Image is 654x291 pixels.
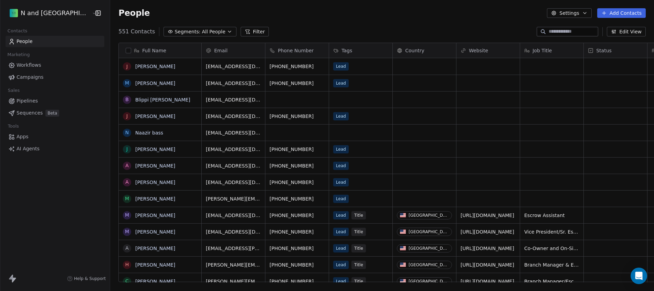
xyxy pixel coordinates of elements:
span: [PHONE_NUMBER] [270,146,325,153]
div: A [125,179,129,186]
span: [EMAIL_ADDRESS][PERSON_NAME][DOMAIN_NAME] [206,245,261,252]
span: Status [596,47,612,54]
div: C [125,278,129,285]
div: j [126,145,128,153]
div: B [125,96,129,103]
span: [PHONE_NUMBER] [270,278,325,285]
span: [PHONE_NUMBER] [270,179,325,186]
div: grid [119,58,202,282]
span: Lead [333,145,349,153]
span: Segments: [175,28,200,35]
a: [PERSON_NAME] [135,246,175,251]
a: Help & Support [67,276,106,281]
div: [GEOGRAPHIC_DATA] [409,229,449,234]
span: Lead [333,277,349,285]
button: Filter [241,27,269,36]
span: Lead [333,178,349,186]
span: [PHONE_NUMBER] [270,228,325,235]
div: J [126,63,128,70]
span: Email [214,47,228,54]
span: Lead [333,261,349,269]
span: [EMAIL_ADDRESS][DOMAIN_NAME] [206,212,261,219]
div: Status [584,43,647,58]
span: Tags [341,47,352,54]
span: Job Title [532,47,552,54]
span: [EMAIL_ADDRESS][DOMAIN_NAME] [206,146,261,153]
div: Email [202,43,265,58]
span: [PHONE_NUMBER] [270,261,325,268]
span: Lead [333,244,349,252]
span: Title [351,228,366,236]
div: N [125,129,129,136]
span: [PERSON_NAME][EMAIL_ADDRESS][PERSON_NAME][DOMAIN_NAME] [206,195,261,202]
div: [GEOGRAPHIC_DATA] [409,279,449,284]
button: N and [GEOGRAPHIC_DATA] [8,7,87,19]
a: [PERSON_NAME] [135,64,175,69]
span: [PHONE_NUMBER] [270,212,325,219]
div: M [125,195,129,202]
span: Phone Number [278,47,314,54]
span: [EMAIL_ADDRESS][DOMAIN_NAME] [206,129,261,136]
a: [PERSON_NAME] [135,147,175,152]
img: NB.jpg [10,9,18,17]
a: Workflows [6,60,104,71]
a: Blippi [PERSON_NAME] [135,97,190,103]
span: Marketing [4,50,33,60]
span: [PHONE_NUMBER] [270,80,325,87]
span: Branch Manager/Escrow Officer [524,278,579,285]
a: [PERSON_NAME] [135,180,175,185]
span: Lead [333,162,349,170]
span: Co-Owner and On-Site Manager and Escrow Officer [524,245,579,252]
div: Tags [329,43,392,58]
div: Open Intercom Messenger [631,268,647,284]
span: AI Agents [17,145,40,152]
span: Workflows [17,62,41,69]
a: [PERSON_NAME] [135,163,175,169]
a: [PERSON_NAME] [135,114,175,119]
span: Title [351,261,366,269]
a: SequencesBeta [6,107,104,119]
span: Branch Manager & Escrow Officer [524,261,579,268]
div: M [125,228,129,235]
span: People [17,38,33,45]
span: Title [351,244,366,252]
span: Help & Support [74,276,106,281]
span: Website [469,47,488,54]
span: All People [202,28,225,35]
div: Website [456,43,520,58]
div: Phone Number [265,43,329,58]
span: 551 Contacts [118,28,155,36]
div: [GEOGRAPHIC_DATA] [409,246,449,251]
button: Add Contacts [597,8,646,18]
span: [EMAIL_ADDRESS][DOMAIN_NAME] [206,80,261,87]
a: [URL][DOMAIN_NAME] [461,229,514,235]
span: Title [351,211,366,219]
span: [EMAIL_ADDRESS][DOMAIN_NAME] [206,228,261,235]
span: Lead [333,79,349,87]
span: Sequences [17,109,43,117]
span: [PHONE_NUMBER] [270,245,325,252]
a: People [6,36,104,47]
span: Escrow Assistant [524,212,579,219]
span: [PHONE_NUMBER] [270,113,325,120]
div: H [125,261,129,268]
a: Pipelines [6,95,104,107]
a: [URL][DOMAIN_NAME] [461,279,514,284]
button: Edit View [607,27,646,36]
a: Apps [6,131,104,142]
div: [GEOGRAPHIC_DATA] [409,213,449,218]
span: Lead [333,211,349,219]
div: Job Title [520,43,583,58]
span: [EMAIL_ADDRESS][DOMAIN_NAME] [206,179,261,186]
a: [URL][DOMAIN_NAME] [461,246,514,251]
div: M [125,212,129,219]
span: Title [351,277,366,285]
a: Naazir bass [135,130,163,136]
button: Settings [547,8,591,18]
a: Campaigns [6,72,104,83]
a: [URL][DOMAIN_NAME] [461,213,514,218]
a: AI Agents [6,143,104,154]
a: [URL][DOMAIN_NAME] [461,262,514,268]
span: Lead [333,62,349,71]
div: Full Name [119,43,201,58]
